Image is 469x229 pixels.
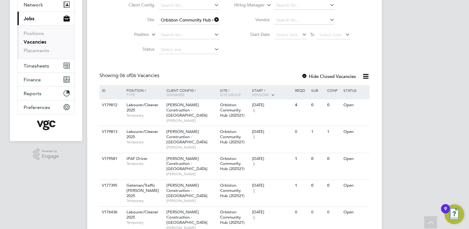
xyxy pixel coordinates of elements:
[24,16,34,21] span: Jobs
[126,161,163,166] span: Temporary
[126,140,163,145] span: Temporary
[126,113,163,118] span: Temporary
[342,153,369,165] div: Open
[17,12,75,25] button: Jobs
[444,204,464,224] button: Open Resource Center, 9 new notifications
[310,153,326,165] div: 0
[120,72,131,79] span: 06 of
[126,92,135,97] span: Type
[293,153,309,165] div: 1
[24,48,49,53] a: Placements
[166,172,217,177] span: [PERSON_NAME]
[293,207,309,218] div: 0
[252,156,292,161] div: [DATE]
[220,92,241,97] span: Site Group
[252,183,292,188] div: [DATE]
[342,99,369,111] div: Open
[274,16,335,25] input: Search for...
[310,99,326,111] div: 0
[100,153,122,165] div: V179581
[159,45,219,54] input: Select one
[17,120,75,130] a: Go to home page
[252,103,292,108] div: [DATE]
[342,207,369,218] div: Open
[326,99,342,111] div: 0
[166,209,207,225] span: [PERSON_NAME] Construction - [GEOGRAPHIC_DATA]
[252,188,256,193] span: 5
[326,126,342,138] div: 1
[24,77,41,83] span: Finance
[119,17,154,22] label: Site
[276,32,298,37] span: Select date
[326,180,342,191] div: 0
[166,198,217,203] span: [PERSON_NAME]
[293,85,309,95] div: Reqd
[100,180,122,191] div: V177395
[159,31,219,39] input: Search for...
[220,209,245,225] span: Orbiston Community Hub (20Z021)
[166,92,184,97] span: Manager
[320,32,342,37] span: Select date
[342,85,369,95] div: Status
[234,32,270,37] label: Start Date
[301,73,356,79] label: Hide Closed Vacancies
[310,207,326,218] div: 0
[252,129,292,134] div: [DATE]
[310,126,326,138] div: 1
[274,1,335,10] input: Search for...
[250,85,293,100] div: Start /
[234,17,270,22] label: Vendor
[166,102,207,118] span: [PERSON_NAME] Construction - [GEOGRAPHIC_DATA]
[326,207,342,218] div: 0
[126,220,163,225] span: Temporary
[252,210,292,215] div: [DATE]
[166,156,207,172] span: [PERSON_NAME] Construction - [GEOGRAPHIC_DATA]
[220,183,245,198] span: Orbiston Community Hub (20Z021)
[126,102,158,113] span: Labourer/Cleaner 2025
[17,59,75,72] button: Timesheets
[42,149,59,154] span: Powered by
[17,25,75,59] div: Jobs
[252,161,256,166] span: 6
[219,85,251,100] div: Site /
[33,149,59,160] a: Powered byEngage
[114,32,149,38] label: Position
[37,120,56,130] img: vgcgroup-logo-retina.png
[166,145,217,150] span: [PERSON_NAME]
[99,72,161,79] div: Showing
[293,180,309,191] div: 1
[308,30,316,38] span: To
[252,134,256,140] span: 5
[100,207,122,218] div: V176436
[444,209,447,217] div: 9
[166,118,217,123] span: [PERSON_NAME]
[252,215,256,220] span: 6
[310,180,326,191] div: 0
[220,156,245,172] span: Orbiston Community Hub (20Z021)
[166,129,207,145] span: [PERSON_NAME] Construction - [GEOGRAPHIC_DATA]
[326,85,342,95] div: Conf
[220,129,245,145] span: Orbiston Community Hub (20Z021)
[342,126,369,138] div: Open
[119,46,154,52] label: Status
[126,129,158,139] span: Labourer/Cleaner 2025
[119,2,154,8] label: Client Config
[293,99,309,111] div: 4
[24,39,46,45] a: Vacancies
[310,85,326,95] div: Sub
[220,102,245,118] span: Orbiston Community Hub (20Z021)
[165,85,219,100] div: Client Config /
[326,153,342,165] div: 0
[342,180,369,191] div: Open
[159,16,219,25] input: Search for...
[24,63,49,69] span: Timesheets
[24,2,43,8] span: Network
[17,87,75,100] button: Reports
[100,85,122,95] div: ID
[17,73,75,86] button: Finance
[17,100,75,114] button: Preferences
[293,126,309,138] div: 0
[159,1,219,10] input: Search for...
[24,91,41,96] span: Reports
[229,2,265,8] label: Hiring Manager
